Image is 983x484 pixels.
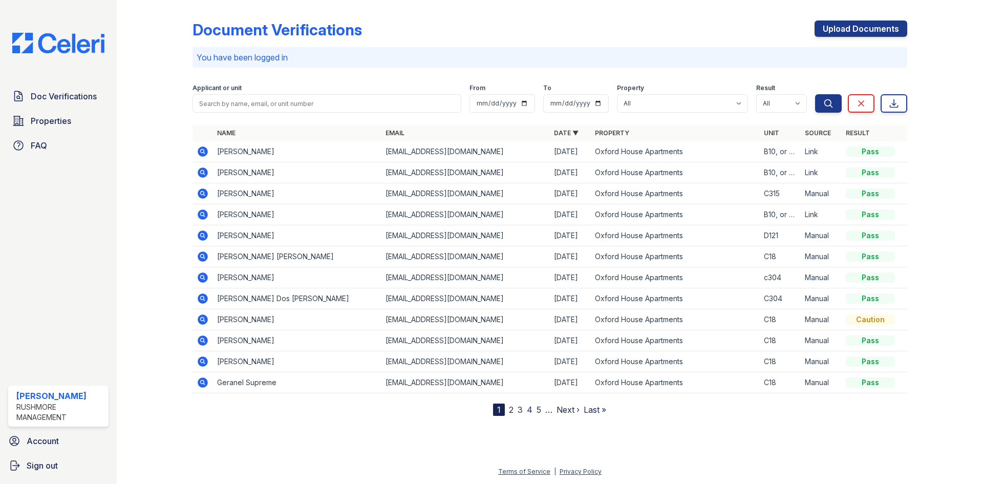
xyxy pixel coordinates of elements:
td: Manual [801,183,842,204]
td: Oxford House Apartments [591,330,759,351]
div: Pass [846,167,895,178]
td: [EMAIL_ADDRESS][DOMAIN_NAME] [381,267,550,288]
td: [EMAIL_ADDRESS][DOMAIN_NAME] [381,309,550,330]
div: [PERSON_NAME] [16,390,104,402]
td: Link [801,204,842,225]
div: Pass [846,209,895,220]
div: Pass [846,251,895,262]
td: C18 [760,309,801,330]
td: [EMAIL_ADDRESS][DOMAIN_NAME] [381,162,550,183]
td: [PERSON_NAME] [213,204,381,225]
td: [DATE] [550,351,591,372]
td: Oxford House Apartments [591,267,759,288]
td: C18 [760,246,801,267]
a: Property [595,129,629,137]
td: C304 [760,288,801,309]
label: Result [756,84,775,92]
td: Oxford House Apartments [591,183,759,204]
img: CE_Logo_Blue-a8612792a0a2168367f1c8372b55b34899dd931a85d93a1a3d3e32e68fde9ad4.png [4,33,113,53]
div: Pass [846,272,895,283]
td: [EMAIL_ADDRESS][DOMAIN_NAME] [381,246,550,267]
td: [DATE] [550,309,591,330]
td: Manual [801,330,842,351]
td: Manual [801,246,842,267]
td: [DATE] [550,225,591,246]
td: Oxford House Apartments [591,225,759,246]
td: B10, or A18 or C 201 [760,162,801,183]
td: c304 [760,267,801,288]
a: Next › [557,405,580,415]
a: 5 [537,405,541,415]
span: … [545,404,552,416]
a: Terms of Service [498,468,550,475]
a: Sign out [4,455,113,476]
div: Pass [846,188,895,199]
a: FAQ [8,135,109,156]
td: [EMAIL_ADDRESS][DOMAIN_NAME] [381,225,550,246]
span: Sign out [27,459,58,472]
div: 1 [493,404,505,416]
td: C18 [760,351,801,372]
td: Oxford House Apartments [591,372,759,393]
input: Search by name, email, or unit number [193,94,461,113]
td: [EMAIL_ADDRESS][DOMAIN_NAME] [381,351,550,372]
td: Oxford House Apartments [591,162,759,183]
td: [EMAIL_ADDRESS][DOMAIN_NAME] [381,141,550,162]
a: Date ▼ [554,129,579,137]
td: [DATE] [550,183,591,204]
a: Name [217,129,236,137]
td: Oxford House Apartments [591,351,759,372]
div: Rushmore Management [16,402,104,423]
td: [EMAIL_ADDRESS][DOMAIN_NAME] [381,372,550,393]
a: 4 [527,405,532,415]
a: Properties [8,111,109,131]
td: [DATE] [550,141,591,162]
a: Doc Verifications [8,86,109,107]
td: Manual [801,288,842,309]
td: [EMAIL_ADDRESS][DOMAIN_NAME] [381,183,550,204]
a: Result [846,129,870,137]
td: [DATE] [550,267,591,288]
label: Applicant or unit [193,84,242,92]
td: Manual [801,309,842,330]
td: [DATE] [550,330,591,351]
td: [PERSON_NAME] [PERSON_NAME] [213,246,381,267]
td: Oxford House Apartments [591,204,759,225]
td: [DATE] [550,288,591,309]
a: Privacy Policy [560,468,602,475]
div: Pass [846,293,895,304]
div: Pass [846,377,895,388]
label: To [543,84,551,92]
div: Caution [846,314,895,325]
td: [PERSON_NAME] [213,225,381,246]
td: [PERSON_NAME] [213,351,381,372]
div: Pass [846,146,895,157]
label: Property [617,84,644,92]
td: [PERSON_NAME] [213,141,381,162]
a: Last » [584,405,606,415]
td: C18 [760,330,801,351]
td: [PERSON_NAME] Dos [PERSON_NAME] [213,288,381,309]
td: [PERSON_NAME] [213,330,381,351]
td: Manual [801,372,842,393]
td: C315 [760,183,801,204]
a: Account [4,431,113,451]
td: [DATE] [550,372,591,393]
td: Oxford House Apartments [591,141,759,162]
div: | [554,468,556,475]
td: Oxford House Apartments [591,246,759,267]
td: Manual [801,225,842,246]
td: [EMAIL_ADDRESS][DOMAIN_NAME] [381,204,550,225]
span: Doc Verifications [31,90,97,102]
td: Link [801,141,842,162]
span: FAQ [31,139,47,152]
span: Properties [31,115,71,127]
span: Account [27,435,59,447]
td: [PERSON_NAME] [213,162,381,183]
a: 2 [509,405,514,415]
td: [DATE] [550,204,591,225]
td: [PERSON_NAME] [213,183,381,204]
div: Pass [846,356,895,367]
td: Oxford House Apartments [591,309,759,330]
